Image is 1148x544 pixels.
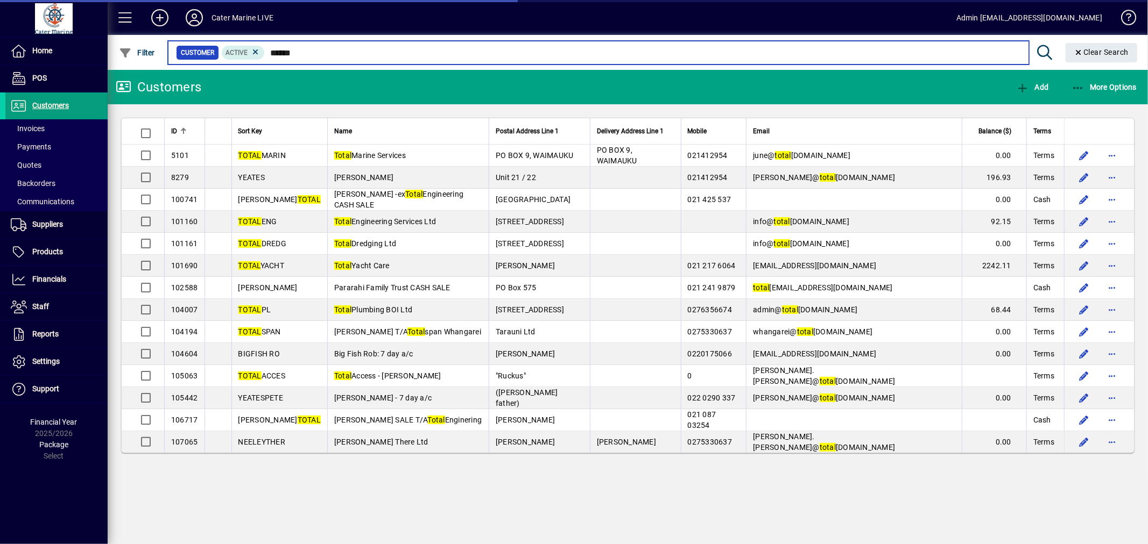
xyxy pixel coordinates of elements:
[39,440,68,449] span: Package
[1033,125,1051,137] span: Terms
[962,299,1026,321] td: 68.44
[1103,301,1121,318] button: More options
[688,393,736,402] span: 022 0290 337
[688,371,692,380] span: 0
[1075,235,1093,252] button: Edit
[181,47,214,58] span: Customer
[238,217,262,226] em: TOTAL
[1075,301,1093,318] button: Edit
[1075,345,1093,362] button: Edit
[171,305,198,314] span: 104007
[334,349,413,358] span: Big Fish Rob: 7 day a/c
[298,416,321,424] em: TOTAL
[962,431,1026,453] td: 0.00
[496,125,559,137] span: Postal Address Line 1
[1033,392,1054,403] span: Terms
[334,261,351,270] em: Total
[143,8,177,27] button: Add
[334,283,450,292] span: Pararahi Family Trust CASH SALE
[334,239,396,248] span: Dredging Ltd
[688,305,733,314] span: 0276356674
[688,327,733,336] span: 0275330637
[32,247,63,256] span: Products
[820,377,836,385] em: total
[597,146,637,165] span: PO BOX 9, WAIMAUKU
[171,195,198,204] span: 100741
[496,305,564,314] span: [STREET_ADDRESS]
[5,266,108,293] a: Financials
[962,211,1026,233] td: 92.15
[496,438,555,446] span: [PERSON_NAME]
[774,239,790,248] em: total
[5,174,108,192] a: Backorders
[171,125,177,137] span: ID
[1033,326,1054,337] span: Terms
[1103,213,1121,230] button: More options
[5,119,108,138] a: Invoices
[334,125,352,137] span: Name
[962,343,1026,365] td: 0.00
[32,330,59,338] span: Reports
[688,151,728,160] span: 021412954
[496,217,564,226] span: [STREET_ADDRESS]
[32,46,52,55] span: Home
[962,321,1026,343] td: 0.00
[11,124,45,133] span: Invoices
[1075,433,1093,450] button: Edit
[688,283,736,292] span: 021 241 9879
[1103,147,1121,164] button: More options
[334,416,482,424] span: [PERSON_NAME] SALE T/A Enginering
[753,261,876,270] span: [EMAIL_ADDRESS][DOMAIN_NAME]
[1033,260,1054,271] span: Terms
[1075,147,1093,164] button: Edit
[1103,235,1121,252] button: More options
[334,305,412,314] span: Plumbing BOI Ltd
[1072,83,1137,91] span: More Options
[5,192,108,211] a: Communications
[774,217,790,226] em: total
[238,195,321,204] span: [PERSON_NAME]
[428,416,445,424] em: Total
[688,125,740,137] div: Mobile
[1069,77,1140,97] button: More Options
[1075,367,1093,384] button: Edit
[496,416,555,424] span: [PERSON_NAME]
[753,393,895,402] span: [PERSON_NAME]@ [DOMAIN_NAME]
[32,220,63,228] span: Suppliers
[222,46,265,60] mat-chip: Activation Status: Active
[496,261,555,270] span: [PERSON_NAME]
[753,125,955,137] div: Email
[212,9,273,26] div: Cater Marine LIVE
[32,384,59,393] span: Support
[238,151,286,160] span: MARIN
[32,74,47,82] span: POS
[32,275,66,283] span: Financials
[32,357,60,366] span: Settings
[753,283,769,292] em: total
[496,239,564,248] span: [STREET_ADDRESS]
[1033,304,1054,315] span: Terms
[5,239,108,266] a: Products
[11,197,74,206] span: Communications
[334,125,482,137] div: Name
[1033,194,1051,205] span: Cash
[238,371,286,380] span: ACCES
[1013,77,1051,97] button: Add
[956,9,1102,26] div: Admin [EMAIL_ADDRESS][DOMAIN_NAME]
[1103,279,1121,296] button: More options
[11,179,55,188] span: Backorders
[978,125,1011,137] span: Balance ($)
[753,173,895,182] span: [PERSON_NAME]@ [DOMAIN_NAME]
[334,327,481,336] span: [PERSON_NAME] T/A span Whangarei
[753,366,895,385] span: [PERSON_NAME].[PERSON_NAME]@ [DOMAIN_NAME]
[820,393,836,402] em: total
[962,387,1026,409] td: 0.00
[171,327,198,336] span: 104194
[962,255,1026,277] td: 2242.11
[1033,282,1051,293] span: Cash
[334,217,436,226] span: Engineering Services Ltd
[753,125,770,137] span: Email
[334,393,432,402] span: [PERSON_NAME] - 7 day a/c
[171,371,198,380] span: 105063
[1075,169,1093,186] button: Edit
